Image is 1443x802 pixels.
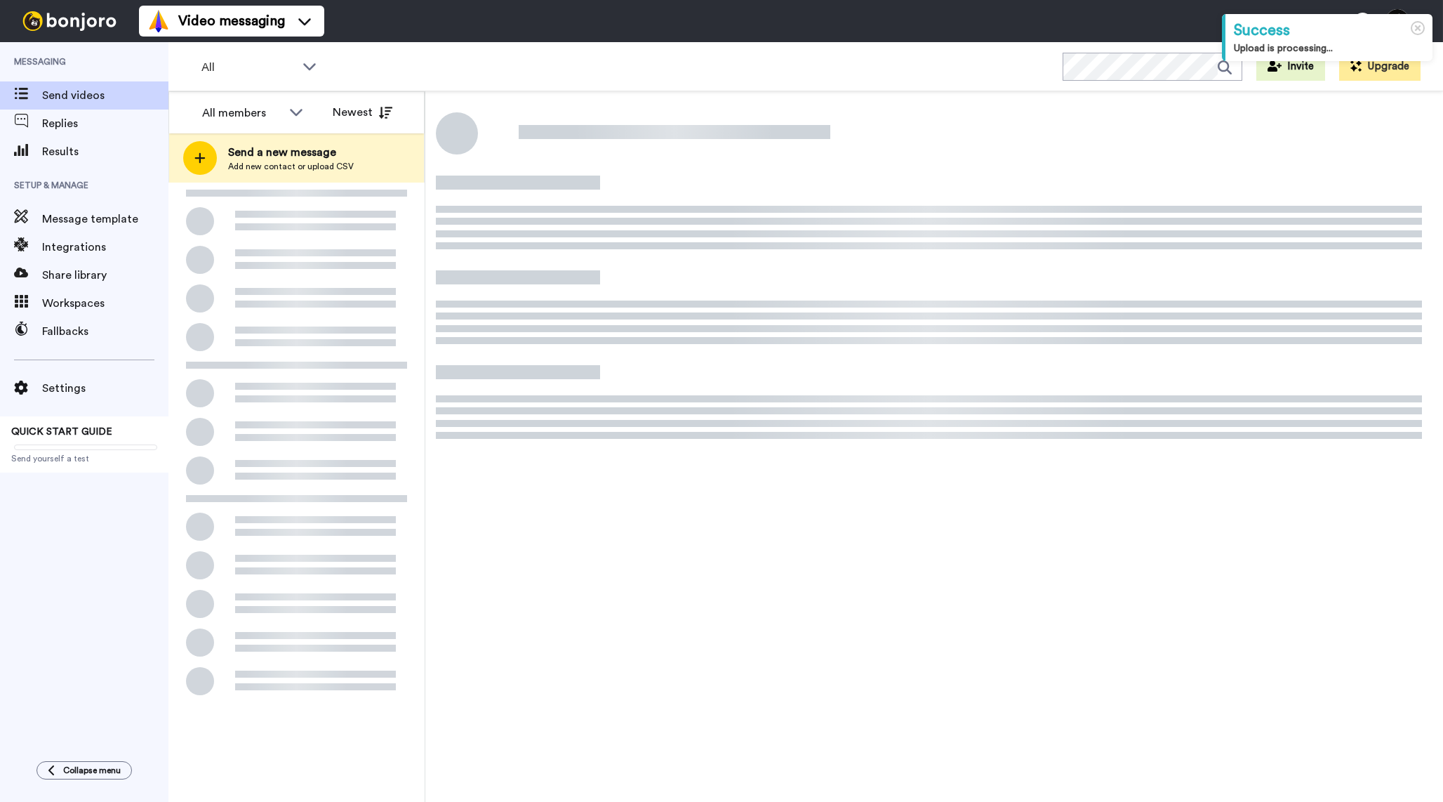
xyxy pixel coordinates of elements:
button: Collapse menu [36,761,132,780]
span: Send videos [42,87,168,104]
button: Invite [1256,53,1325,81]
span: Replies [42,115,168,132]
button: Newest [322,98,403,126]
span: Send a new message [228,144,354,161]
span: Message template [42,211,168,228]
span: Settings [42,380,168,397]
div: Success [1234,20,1424,41]
img: vm-color.svg [147,10,170,32]
span: All [201,59,295,76]
span: Share library [42,267,168,284]
span: QUICK START GUIDE [11,427,112,437]
span: Results [42,143,168,160]
span: Collapse menu [63,765,121,776]
span: Fallbacks [42,323,168,340]
div: Upload is processing... [1234,41,1424,55]
span: Workspaces [42,295,168,312]
span: Integrations [42,239,168,256]
span: Send yourself a test [11,453,157,464]
img: bj-logo-header-white.svg [17,11,122,31]
div: All members [202,105,282,121]
button: Upgrade [1339,53,1421,81]
span: Add new contact or upload CSV [228,161,354,172]
span: Video messaging [178,11,285,31]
